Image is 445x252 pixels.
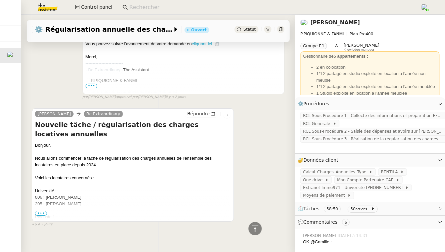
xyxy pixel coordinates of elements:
span: approuvé par [116,94,138,100]
div: Gestionnaire de [303,53,437,60]
span: Be Extraordinary [87,112,120,116]
span: Mon Compte Partenaire CAF [337,177,396,183]
span: 50 [350,207,355,211]
span: ••• [35,211,47,216]
a: [PERSON_NAME] [310,19,360,26]
span: RCL Générale [303,120,333,127]
span: Tâches [303,206,319,211]
li: 1*T2 partagé en studio exploité en location à l’année meublée [316,83,437,90]
div: Ouvert [191,28,207,32]
span: Extranet Immo971 - Université [PHONE_NUMBER] [303,184,405,191]
h4: Nouvelle tâche / régularisation des charges locatives annuelles [35,120,231,139]
small: [PERSON_NAME] [PERSON_NAME] [83,94,186,100]
p: The Assistant [86,60,281,73]
div: OK @Camille : [303,239,440,245]
span: Calcul_Charges_Annuelles_Type [303,169,369,175]
span: ⏲️ [298,206,380,211]
a: cliquant ici [192,41,212,46]
nz-tag: Groupe F.1 [300,43,327,49]
div: ⚙️Procédures [295,97,445,110]
input: Rechercher [129,3,413,12]
span: ⚙️ Régularisation annuelle des charges locatives [35,26,173,33]
span: RCL Sous-Procédure 1 - Collecte des informations et préparation Excel [303,112,444,119]
span: Statut [243,27,256,32]
span: 💬 [298,219,352,225]
span: [DATE] à 14:31 [338,233,369,239]
span: 400 [366,32,373,36]
div: Vous pouvez suivre l'avancement de votre demande en . ⏱️ [86,41,281,47]
nz-tag: 6 [342,219,350,226]
span: Moyens de paiement [303,192,347,199]
span: Commentaires [303,219,337,225]
u: 5 appartements : [334,54,368,59]
span: One drive [303,177,325,183]
span: Répondre [187,110,210,117]
nz-tag: 58:50 [324,206,341,212]
img: users%2FPPrFYTsEAUgQy5cK5MCpqKbOX8K2%2Favatar%2FCapture%20d%E2%80%99e%CC%81cran%202023-06-05%20a%... [421,4,428,11]
span: RCL Sous-Procédure 2 - Saisie des dépenses et avoirs sur [PERSON_NAME] [303,128,444,135]
button: Control panel [71,3,116,12]
span: [PERSON_NAME] [303,233,338,239]
img: users%2FcRgg4TJXLQWrBH1iwK9wYfCha1e2%2Favatar%2Fc9d2fa25-7b78-4dd4-b0f3-ccfa08be62e5 [7,51,16,60]
div: ⏲️Tâches 58:50 50actions [295,202,445,215]
div: Merci, [86,54,281,60]
span: [PERSON_NAME] [344,43,380,48]
span: ⚙️ [298,100,332,108]
img: users%2FcRgg4TJXLQWrBH1iwK9wYfCha1e2%2Favatar%2Fc9d2fa25-7b78-4dd4-b0f3-ccfa08be62e5 [300,19,308,26]
span: P.PIQUIONNE & FANMI [300,32,344,36]
span: 🔐 [298,156,341,164]
span: Plantez des arbres gratuitement avec Refoorest : [86,89,180,94]
button: Répondre [185,110,218,117]
span: par [83,94,88,100]
div: 💬Commentaires 6 [295,216,445,229]
div: 🔐Données client [295,154,445,167]
span: & [335,43,338,51]
p: -- P.PIQUIONNE & FANMI -- [86,77,281,84]
span: -------------------------- - Be Extraordinary - [86,61,123,72]
span: ••• [86,84,98,88]
span: Plan Pro [350,32,366,36]
small: actions [356,207,367,211]
app-user-label: Knowledge manager [344,43,380,51]
span: RCL Sous-Procédure 3 - Réalisation de la régularisation des charges sur [PERSON_NAME] [303,136,444,142]
span: il y a 2 jours [32,222,52,227]
span: il y a 2 jours [166,94,186,100]
li: 1 Studio exploité en location à l’année meublée [316,90,437,97]
li: 1*T2 partagé en studio exploité en location à l’année non meublé [316,70,437,83]
span: Knowledge manager [344,48,375,52]
span: Procédures [303,101,329,106]
span: Control panel [81,3,112,11]
span: Données client [303,157,338,163]
span: RENTILA [381,169,401,175]
a: [PERSON_NAME] [35,111,74,117]
li: 2 en colocation [316,64,437,71]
